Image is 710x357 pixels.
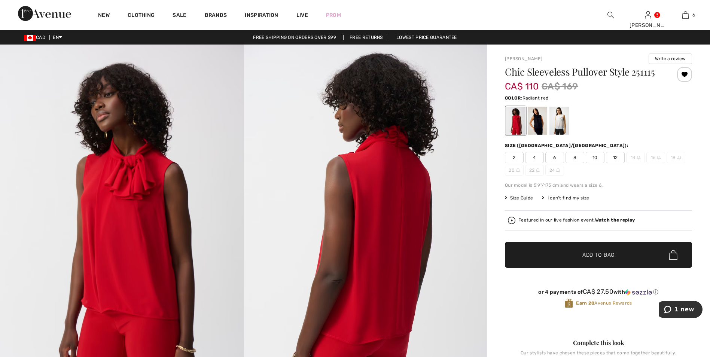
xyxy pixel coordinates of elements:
[296,11,308,19] a: Live
[545,152,564,163] span: 6
[626,152,645,163] span: 14
[505,182,692,189] div: Our model is 5'9"/175 cm and wears a size 6.
[545,165,564,176] span: 24
[625,289,652,296] img: Sezzle
[667,10,704,19] a: 6
[508,217,515,224] img: Watch the replay
[245,12,278,20] span: Inspiration
[582,251,615,259] span: Add to Bag
[505,152,524,163] span: 2
[505,67,661,77] h1: Chic Sleeveless Pullover Style 251115
[586,152,604,163] span: 10
[505,195,533,201] span: Size Guide
[518,218,635,223] div: Featured in our live fashion event.
[606,152,625,163] span: 12
[505,56,542,61] a: [PERSON_NAME]
[595,217,635,223] strong: Watch the replay
[525,152,544,163] span: 4
[505,142,630,149] div: Size ([GEOGRAPHIC_DATA]/[GEOGRAPHIC_DATA]):
[649,54,692,64] button: Write a review
[522,95,548,101] span: Radiant red
[659,301,703,320] iframe: Opens a widget where you can chat to one of our agents
[505,288,692,298] div: or 4 payments ofCA$ 27.50withSezzle Click to learn more about Sezzle
[505,242,692,268] button: Add to Bag
[528,107,547,135] div: Black
[24,35,36,41] img: Canadian Dollar
[669,250,677,260] img: Bag.svg
[576,300,594,306] strong: Earn 20
[24,35,48,40] span: CAD
[516,168,520,172] img: ring-m.svg
[576,300,632,306] span: Avenue Rewards
[505,338,692,347] div: Complete this look
[566,152,584,163] span: 8
[565,298,573,308] img: Avenue Rewards
[205,12,227,20] a: Brands
[542,80,578,93] span: CA$ 169
[505,74,539,92] span: CA$ 110
[53,35,62,40] span: EN
[607,10,614,19] img: search the website
[326,11,341,19] a: Prom
[525,165,544,176] span: 22
[98,12,110,20] a: New
[637,156,640,159] img: ring-m.svg
[645,10,651,19] img: My Info
[667,152,685,163] span: 18
[692,12,695,18] span: 6
[536,168,540,172] img: ring-m.svg
[549,107,569,135] div: Off White
[173,12,186,20] a: Sale
[542,195,589,201] div: I can't find my size
[505,95,522,101] span: Color:
[583,288,613,295] span: CA$ 27.50
[128,12,155,20] a: Clothing
[657,156,661,159] img: ring-m.svg
[18,6,71,21] img: 1ère Avenue
[505,165,524,176] span: 20
[247,35,342,40] a: Free shipping on orders over $99
[630,21,666,29] div: [PERSON_NAME]
[645,11,651,18] a: Sign In
[390,35,463,40] a: Lowest Price Guarantee
[506,107,525,135] div: Radiant red
[677,156,681,159] img: ring-m.svg
[646,152,665,163] span: 16
[343,35,389,40] a: Free Returns
[682,10,689,19] img: My Bag
[505,288,692,296] div: or 4 payments of with
[556,168,560,172] img: ring-m.svg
